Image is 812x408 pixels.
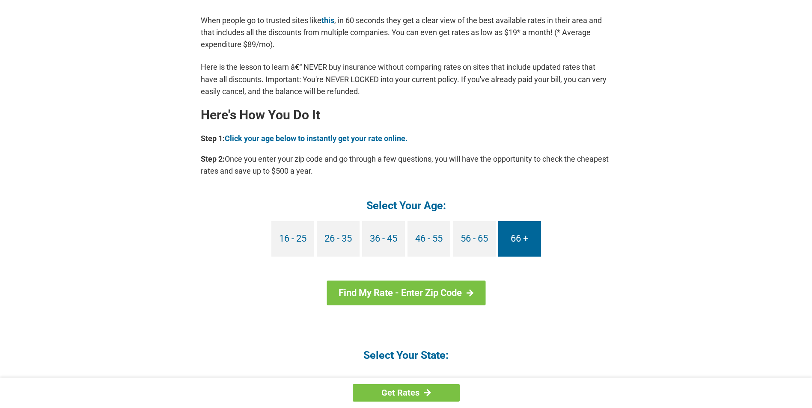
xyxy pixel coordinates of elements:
a: 26 - 35 [317,221,360,257]
a: Find My Rate - Enter Zip Code [327,281,485,305]
a: 16 - 25 [271,221,314,257]
a: Get Rates [353,384,460,402]
a: Click your age below to instantly get your rate online. [225,134,407,143]
h4: Select Your Age: [201,198,612,213]
h2: Here's How You Do It [201,108,612,122]
a: this [321,16,334,25]
a: 36 - 45 [362,221,405,257]
b: Step 1: [201,134,225,143]
b: Step 2: [201,154,225,163]
a: 66 + [498,221,541,257]
p: When people go to trusted sites like , in 60 seconds they get a clear view of the best available ... [201,15,612,50]
p: Here is the lesson to learn â€“ NEVER buy insurance without comparing rates on sites that include... [201,61,612,97]
h4: Select Your State: [201,348,612,362]
p: Once you enter your zip code and go through a few questions, you will have the opportunity to che... [201,153,612,177]
a: 46 - 55 [407,221,450,257]
a: 56 - 65 [453,221,496,257]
